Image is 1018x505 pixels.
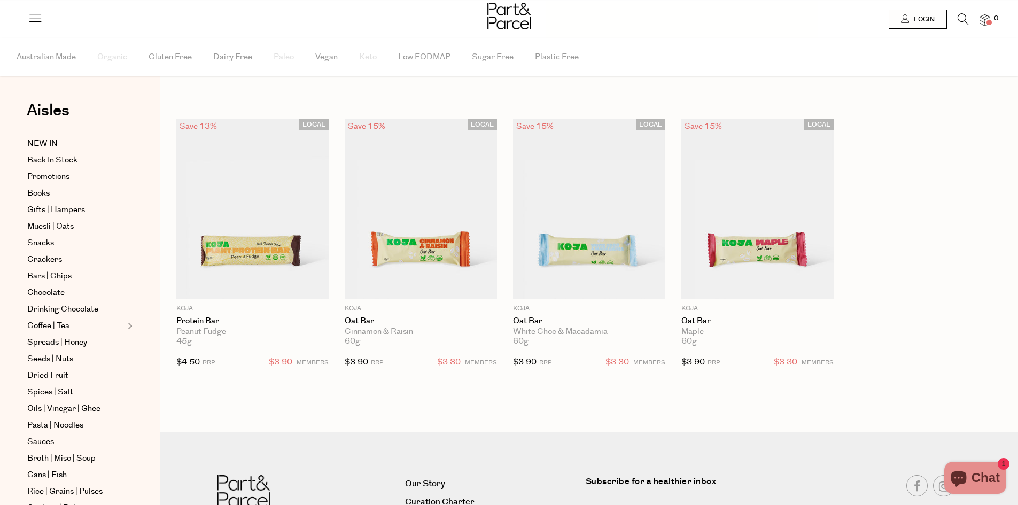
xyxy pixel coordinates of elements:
[27,220,74,233] span: Muesli | Oats
[27,137,125,150] a: NEW IN
[605,355,629,369] span: $3.30
[176,356,200,368] span: $4.50
[980,14,990,26] a: 0
[27,204,125,216] a: Gifts | Hampers
[27,369,125,382] a: Dried Fruit
[941,462,1009,496] inbox-online-store-chat: Shopify online store chat
[465,359,497,367] small: MEMBERS
[911,15,935,24] span: Login
[681,337,697,346] span: 60g
[27,237,125,250] a: Snacks
[708,359,720,367] small: RRP
[345,316,497,326] a: Oat Bar
[513,119,665,299] img: Oat Bar
[27,452,125,465] a: Broth | Miso | Soup
[472,38,514,76] span: Sugar Free
[27,386,73,399] span: Spices | Salt
[27,369,68,382] span: Dried Fruit
[176,119,220,134] div: Save 13%
[27,170,69,183] span: Promotions
[176,327,329,337] div: Peanut Fudge
[345,327,497,337] div: Cinnamon & Raisin
[27,353,125,366] a: Seeds | Nuts
[27,469,125,481] a: Cans | Fish
[27,419,125,432] a: Pasta | Noodles
[513,304,665,314] p: Koja
[889,10,947,29] a: Login
[681,304,834,314] p: Koja
[27,485,125,498] a: Rice | Grains | Pulses
[27,220,125,233] a: Muesli | Oats
[17,38,76,76] span: Australian Made
[269,355,292,369] span: $3.90
[27,103,69,129] a: Aisles
[176,337,192,346] span: 45g
[176,304,329,314] p: Koja
[27,402,100,415] span: Oils | Vinegar | Ghee
[513,337,529,346] span: 60g
[774,355,797,369] span: $3.30
[27,187,50,200] span: Books
[586,475,774,496] label: Subscribe for a healthier inbox
[345,304,497,314] p: Koja
[468,119,497,130] span: LOCAL
[27,253,125,266] a: Crackers
[27,286,125,299] a: Chocolate
[27,336,87,349] span: Spreads | Honey
[27,452,96,465] span: Broth | Miso | Soup
[513,316,665,326] a: Oat Bar
[27,303,125,316] a: Drinking Chocolate
[681,327,834,337] div: Maple
[27,154,77,167] span: Back In Stock
[27,436,54,448] span: Sauces
[274,38,294,76] span: Paleo
[27,386,125,399] a: Spices | Salt
[176,119,329,299] img: Protein Bar
[176,316,329,326] a: Protein Bar
[345,119,388,134] div: Save 15%
[513,119,557,134] div: Save 15%
[681,356,705,368] span: $3.90
[345,356,368,368] span: $3.90
[535,38,579,76] span: Plastic Free
[398,38,450,76] span: Low FODMAP
[27,237,54,250] span: Snacks
[27,336,125,349] a: Spreads | Honey
[27,253,62,266] span: Crackers
[27,436,125,448] a: Sauces
[27,270,72,283] span: Bars | Chips
[27,154,125,167] a: Back In Stock
[27,353,73,366] span: Seeds | Nuts
[203,359,215,367] small: RRP
[149,38,192,76] span: Gluten Free
[27,402,125,415] a: Oils | Vinegar | Ghee
[633,359,665,367] small: MEMBERS
[27,204,85,216] span: Gifts | Hampers
[804,119,834,130] span: LOCAL
[299,119,329,130] span: LOCAL
[405,477,578,491] a: Our Story
[513,327,665,337] div: White Choc & Macadamia
[27,270,125,283] a: Bars | Chips
[359,38,377,76] span: Keto
[371,359,383,367] small: RRP
[27,170,125,183] a: Promotions
[539,359,551,367] small: RRP
[213,38,252,76] span: Dairy Free
[27,419,83,432] span: Pasta | Noodles
[681,119,834,299] img: Oat Bar
[27,99,69,122] span: Aisles
[345,119,497,299] img: Oat Bar
[27,286,65,299] span: Chocolate
[27,320,125,332] a: Coffee | Tea
[681,119,725,134] div: Save 15%
[97,38,127,76] span: Organic
[297,359,329,367] small: MEMBERS
[681,316,834,326] a: Oat Bar
[636,119,665,130] span: LOCAL
[27,485,103,498] span: Rice | Grains | Pulses
[27,137,58,150] span: NEW IN
[27,303,98,316] span: Drinking Chocolate
[802,359,834,367] small: MEMBERS
[487,3,531,29] img: Part&Parcel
